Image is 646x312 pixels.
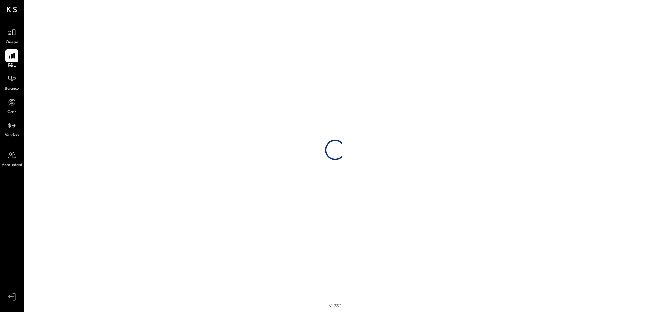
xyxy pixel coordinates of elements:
span: P&L [8,63,16,69]
a: Balance [0,73,23,92]
span: Queue [6,40,18,46]
a: P&L [0,49,23,69]
a: Queue [0,26,23,46]
span: Accountant [2,162,22,168]
span: Cash [7,109,16,115]
span: Vendors [5,133,19,139]
a: Cash [0,96,23,115]
a: Vendors [0,119,23,139]
a: Accountant [0,149,23,168]
div: v 4.35.2 [329,303,341,309]
span: Balance [5,86,19,92]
